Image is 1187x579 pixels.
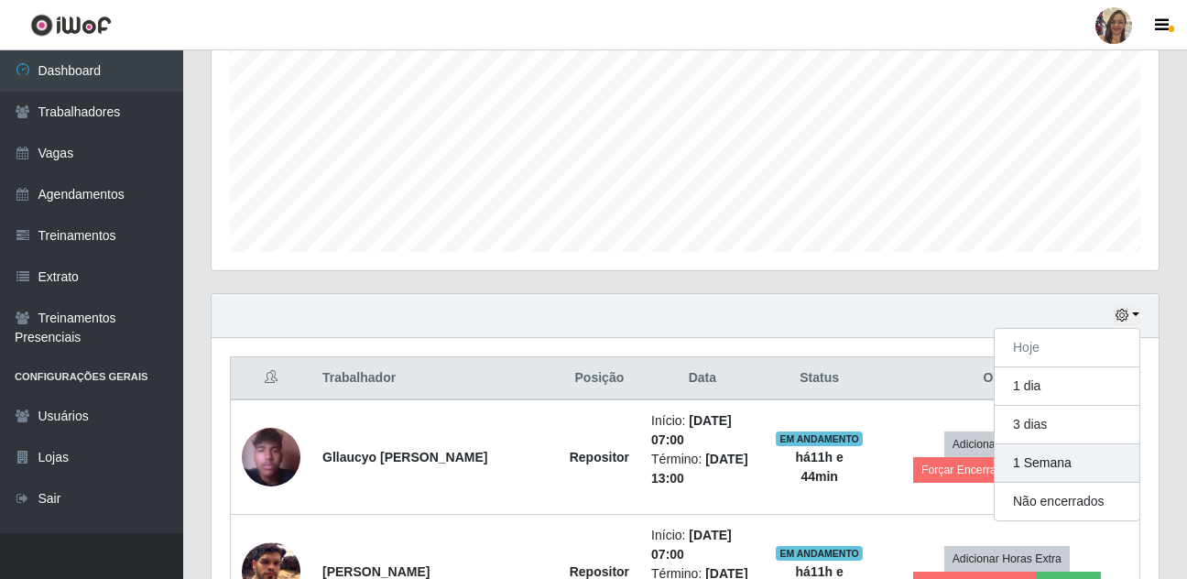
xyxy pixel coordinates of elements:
[995,406,1139,444] button: 3 dias
[570,450,629,464] strong: Repositor
[875,357,1140,400] th: Opções
[311,357,559,400] th: Trabalhador
[796,450,844,484] strong: há 11 h e 44 min
[651,450,754,488] li: Término:
[995,367,1139,406] button: 1 dia
[765,357,875,400] th: Status
[30,14,112,37] img: CoreUI Logo
[651,528,732,562] time: [DATE] 07:00
[651,413,732,447] time: [DATE] 07:00
[651,411,754,450] li: Início:
[995,329,1139,367] button: Hoje
[651,526,754,564] li: Início:
[776,432,863,446] span: EM ANDAMENTO
[640,357,765,400] th: Data
[995,483,1139,520] button: Não encerrados
[776,546,863,561] span: EM ANDAMENTO
[242,405,300,509] img: 1750804753278.jpeg
[322,564,430,579] strong: [PERSON_NAME]
[559,357,640,400] th: Posição
[570,564,629,579] strong: Repositor
[322,450,487,464] strong: Gllaucyo [PERSON_NAME]
[944,432,1070,457] button: Adicionar Horas Extra
[995,444,1139,483] button: 1 Semana
[944,546,1070,572] button: Adicionar Horas Extra
[913,457,1036,483] button: Forçar Encerramento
